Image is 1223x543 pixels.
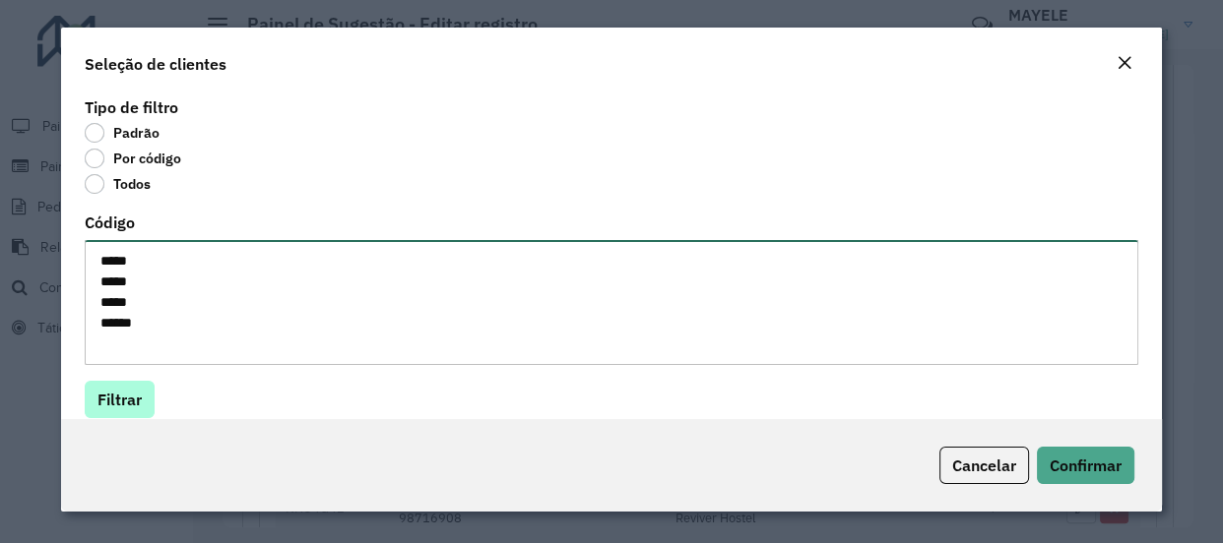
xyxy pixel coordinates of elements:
label: Por código [85,149,181,168]
label: Padrão [85,123,160,143]
button: Filtrar [85,381,155,418]
h4: Seleção de clientes [85,52,226,76]
label: Tipo de filtro [85,95,178,119]
button: Cancelar [939,447,1029,484]
span: Confirmar [1050,455,1122,475]
label: Todos [85,174,151,194]
label: Código [85,211,135,234]
span: Cancelar [952,455,1016,475]
button: Confirmar [1037,447,1134,484]
button: Close [1111,51,1138,77]
em: Fechar [1117,55,1132,71]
